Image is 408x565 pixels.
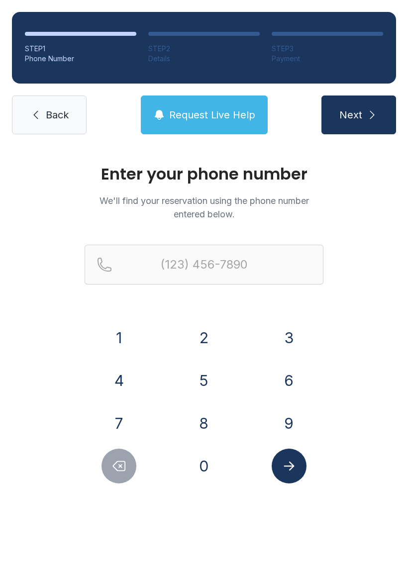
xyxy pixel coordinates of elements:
[85,194,323,221] p: We'll find your reservation using the phone number entered below.
[102,449,136,483] button: Delete number
[272,363,306,398] button: 6
[102,406,136,441] button: 7
[25,54,136,64] div: Phone Number
[102,320,136,355] button: 1
[187,406,221,441] button: 8
[187,320,221,355] button: 2
[85,166,323,182] h1: Enter your phone number
[272,449,306,483] button: Submit lookup form
[187,449,221,483] button: 0
[25,44,136,54] div: STEP 1
[272,54,383,64] div: Payment
[102,363,136,398] button: 4
[148,44,260,54] div: STEP 2
[272,406,306,441] button: 9
[169,108,255,122] span: Request Live Help
[148,54,260,64] div: Details
[272,44,383,54] div: STEP 3
[46,108,69,122] span: Back
[187,363,221,398] button: 5
[339,108,362,122] span: Next
[272,320,306,355] button: 3
[85,245,323,284] input: Reservation phone number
